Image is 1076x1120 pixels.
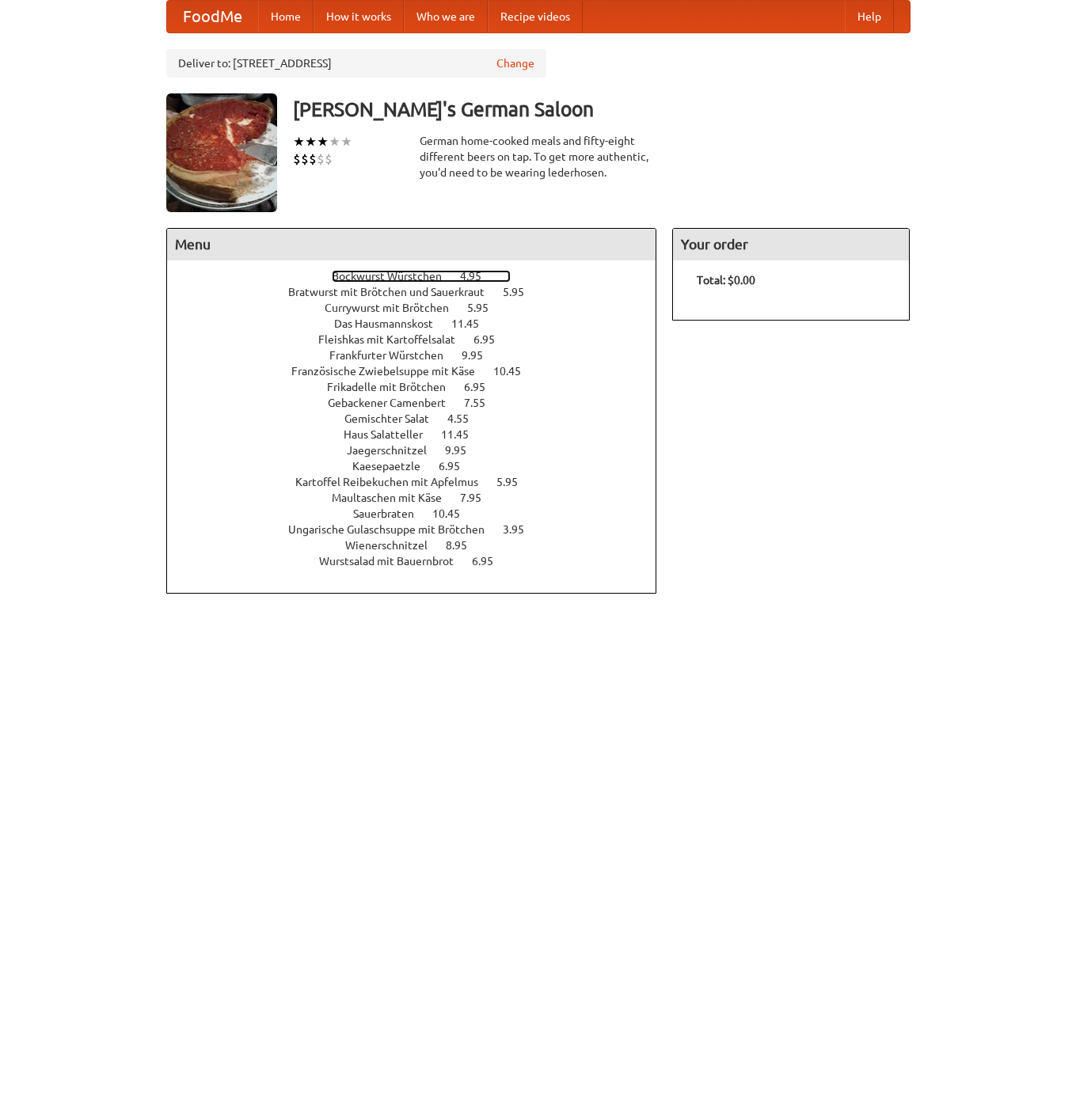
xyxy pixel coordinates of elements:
span: 5.95 [503,286,540,298]
span: Das Hausmannskost [334,317,449,330]
li: ★ [317,133,329,150]
span: 3.95 [503,523,540,536]
a: Bratwurst mit Brötchen und Sauerkraut 5.95 [288,286,553,298]
h4: Menu [167,229,656,260]
li: $ [301,150,309,168]
span: 6.95 [439,460,476,473]
li: ★ [329,133,340,150]
li: $ [293,150,301,168]
span: Sauerbraten [353,507,430,520]
a: Recipe videos [488,1,583,32]
img: angular.jpg [166,93,277,212]
span: Kaesepaetzle [352,460,436,473]
span: Haus Salatteller [344,428,439,441]
span: 6.95 [472,555,509,568]
span: 10.45 [493,365,537,378]
span: Wurstsalad mit Bauernbrot [319,555,470,568]
span: 11.45 [451,317,495,330]
a: Who we are [404,1,488,32]
a: Das Hausmannskost 11.45 [334,317,508,330]
span: Gemischter Salat [344,412,445,425]
span: Frikadelle mit Brötchen [327,381,462,393]
a: Frikadelle mit Brötchen 6.95 [327,381,515,393]
span: 10.45 [432,507,476,520]
a: How it works [314,1,404,32]
a: Französische Zwiebelsuppe mit Käse 10.45 [291,365,550,378]
span: Fleishkas mit Kartoffelsalat [318,333,471,346]
li: $ [325,150,333,168]
a: FoodMe [167,1,258,32]
span: 5.95 [467,302,504,314]
a: Gebackener Camenbert 7.55 [328,397,515,409]
a: Sauerbraten 10.45 [353,507,489,520]
h3: [PERSON_NAME]'s German Saloon [293,93,911,125]
span: Bockwurst Würstchen [332,270,458,283]
span: 11.45 [441,428,485,441]
a: Jaegerschnitzel 9.95 [347,444,496,457]
a: Currywurst mit Brötchen 5.95 [325,302,518,314]
span: Bratwurst mit Brötchen und Sauerkraut [288,286,500,298]
a: Frankfurter Würstchen 9.95 [329,349,512,362]
a: Ungarische Gulaschsuppe mit Brötchen 3.95 [288,523,553,536]
li: ★ [340,133,352,150]
a: Home [258,1,314,32]
li: ★ [305,133,317,150]
span: 7.55 [464,397,501,409]
span: Maultaschen mit Käse [332,492,458,504]
span: Ungarische Gulaschsuppe mit Brötchen [288,523,500,536]
div: German home-cooked meals and fifty-eight different beers on tap. To get more authentic, you'd nee... [420,133,657,180]
a: Haus Salatteller 11.45 [344,428,498,441]
span: Frankfurter Würstchen [329,349,459,362]
a: Bockwurst Würstchen 4.95 [332,270,511,283]
b: Total: $0.00 [697,274,755,287]
a: Maultaschen mit Käse 7.95 [332,492,511,504]
span: 8.95 [446,539,483,552]
a: Wurstsalad mit Bauernbrot 6.95 [319,555,523,568]
span: Gebackener Camenbert [328,397,462,409]
li: $ [317,150,325,168]
span: 7.95 [460,492,497,504]
span: Wienerschnitzel [345,539,443,552]
span: 9.95 [462,349,499,362]
a: Fleishkas mit Kartoffelsalat 6.95 [318,333,524,346]
a: Wienerschnitzel 8.95 [345,539,496,552]
span: Currywurst mit Brötchen [325,302,465,314]
a: Kartoffel Reibekuchen mit Apfelmus 5.95 [295,476,547,488]
a: Gemischter Salat 4.55 [344,412,498,425]
span: 4.55 [447,412,485,425]
li: $ [309,150,317,168]
a: Help [845,1,894,32]
h4: Your order [673,229,909,260]
span: 4.95 [460,270,497,283]
span: 6.95 [464,381,501,393]
div: Deliver to: [STREET_ADDRESS] [166,49,546,78]
span: 5.95 [496,476,534,488]
span: Kartoffel Reibekuchen mit Apfelmus [295,476,494,488]
li: ★ [293,133,305,150]
span: Französische Zwiebelsuppe mit Käse [291,365,491,378]
span: 9.95 [445,444,482,457]
span: 6.95 [473,333,511,346]
span: Jaegerschnitzel [347,444,443,457]
a: Change [496,55,534,71]
a: Kaesepaetzle 6.95 [352,460,489,473]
